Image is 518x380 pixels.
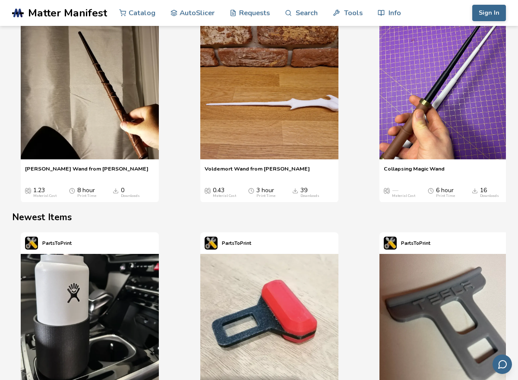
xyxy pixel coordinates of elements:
div: Material Cost [33,194,57,198]
a: Collapsing Magic Wand [384,165,445,178]
button: Send feedback via email [493,355,512,374]
p: PartsToPrint [222,239,251,248]
h2: Newest Items [12,211,506,224]
div: Downloads [480,194,499,198]
button: Sign In [472,5,506,21]
img: PartsToPrint's profile [205,237,218,250]
img: PartsToPrint's profile [384,237,397,250]
a: PartsToPrint's profilePartsToPrint [200,232,256,254]
a: PartsToPrint's profilePartsToPrint [379,232,435,254]
img: PartsToPrint's profile [25,237,38,250]
div: Material Cost [213,194,236,198]
div: 16 [480,187,499,198]
div: 0.43 [213,187,236,198]
span: Downloads [472,187,478,194]
div: 39 [300,187,319,198]
a: PartsToPrint's profilePartsToPrint [21,232,76,254]
div: 6 hour [436,187,455,198]
div: Downloads [121,194,140,198]
div: 3 hour [256,187,275,198]
span: Downloads [113,187,119,194]
span: Matter Manifest [28,7,107,19]
a: [PERSON_NAME] Wand from [PERSON_NAME] [25,165,148,178]
div: Material Cost [392,194,415,198]
span: Average Cost [384,187,390,194]
div: Print Time [77,194,96,198]
span: — [392,187,398,194]
span: Downloads [292,187,298,194]
div: 1.23 [33,187,57,198]
p: PartsToPrint [401,239,430,248]
span: Average Print Time [248,187,254,194]
span: Average Cost [205,187,211,194]
p: PartsToPrint [42,239,72,248]
div: 8 hour [77,187,96,198]
div: Print Time [256,194,275,198]
a: Voldemort Wand from [PERSON_NAME] [205,165,310,178]
div: Print Time [436,194,455,198]
span: Average Cost [25,187,31,194]
div: 0 [121,187,140,198]
span: Average Print Time [428,187,434,194]
span: Average Print Time [69,187,75,194]
div: Downloads [300,194,319,198]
